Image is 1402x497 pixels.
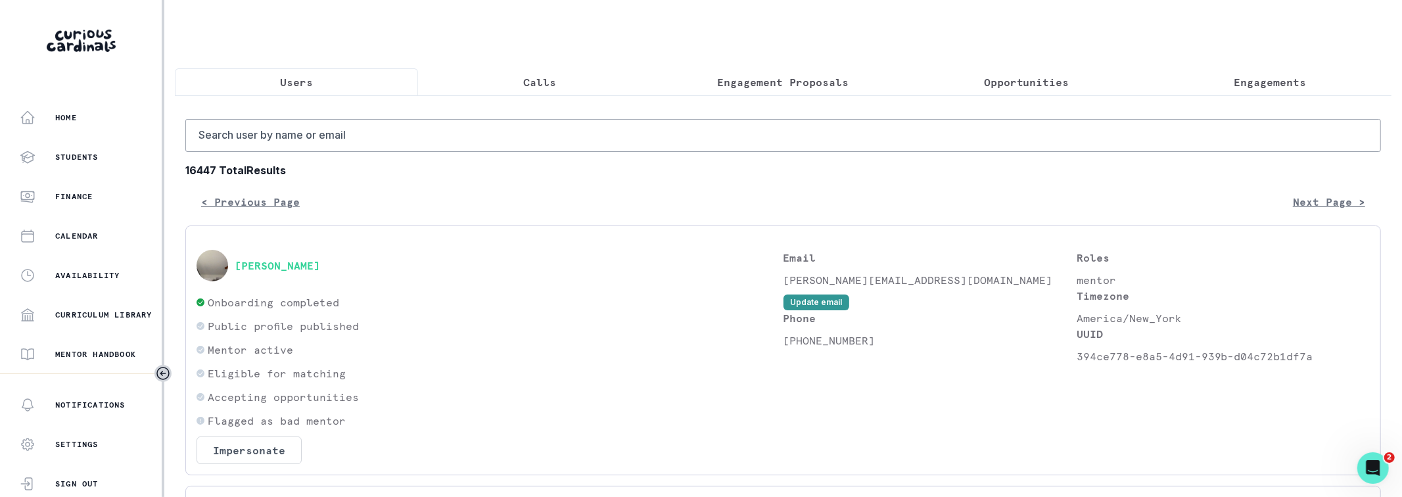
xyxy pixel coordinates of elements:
[1384,452,1395,463] span: 2
[55,270,120,281] p: Availability
[280,74,313,90] p: Users
[208,342,293,358] p: Mentor active
[55,479,99,489] p: Sign Out
[55,191,93,202] p: Finance
[783,333,1077,348] p: [PHONE_NUMBER]
[55,310,152,320] p: Curriculum Library
[783,272,1077,288] p: [PERSON_NAME][EMAIL_ADDRESS][DOMAIN_NAME]
[185,189,315,215] button: < Previous Page
[55,152,99,162] p: Students
[783,250,1077,266] p: Email
[55,400,126,410] p: Notifications
[185,162,1381,178] b: 16447 Total Results
[783,295,849,310] button: Update email
[1234,74,1306,90] p: Engagements
[718,74,849,90] p: Engagement Proposals
[55,349,136,360] p: Mentor Handbook
[523,74,556,90] p: Calls
[208,318,359,334] p: Public profile published
[984,74,1069,90] p: Opportunities
[1277,189,1381,215] button: Next Page >
[1077,288,1370,304] p: Timezone
[55,439,99,450] p: Settings
[154,365,172,382] button: Toggle sidebar
[783,310,1077,326] p: Phone
[208,413,346,429] p: Flagged as bad mentor
[208,366,346,381] p: Eligible for matching
[55,112,77,123] p: Home
[47,30,116,52] img: Curious Cardinals Logo
[1077,250,1370,266] p: Roles
[208,389,359,405] p: Accepting opportunities
[55,231,99,241] p: Calendar
[1357,452,1389,484] iframe: Intercom live chat
[235,259,320,272] button: [PERSON_NAME]
[197,437,302,464] button: Impersonate
[1077,310,1370,326] p: America/New_York
[1077,348,1370,364] p: 394ce778-e8a5-4d91-939b-d04c72b1df7a
[1077,272,1370,288] p: mentor
[1077,326,1370,342] p: UUID
[208,295,339,310] p: Onboarding completed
